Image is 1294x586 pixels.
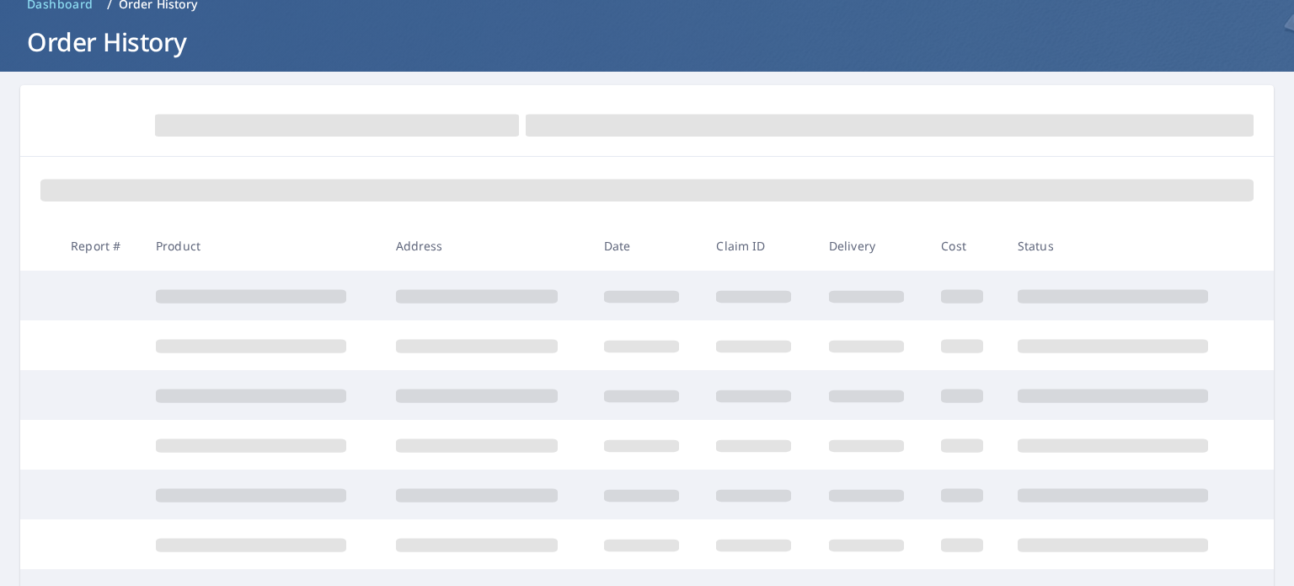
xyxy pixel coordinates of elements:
th: Date [591,221,703,271]
th: Claim ID [703,221,815,271]
th: Status [1004,221,1244,271]
th: Delivery [815,221,928,271]
th: Cost [928,221,1004,271]
th: Address [382,221,591,271]
th: Report # [57,221,142,271]
h1: Order History [20,24,1274,59]
th: Product [142,221,382,271]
